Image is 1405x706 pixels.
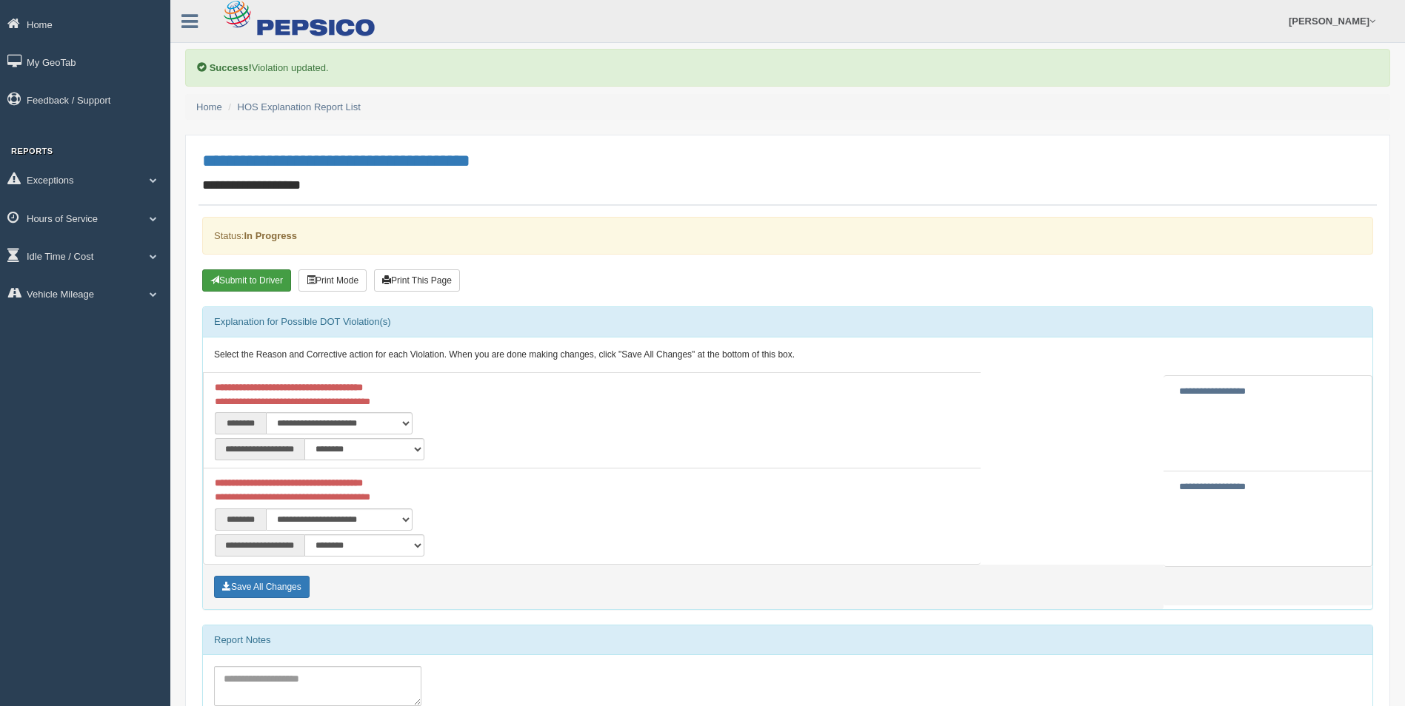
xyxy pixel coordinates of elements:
b: Success! [210,62,252,73]
div: Select the Reason and Corrective action for each Violation. When you are done making changes, cli... [203,337,1372,373]
div: Report Notes [203,625,1372,655]
button: Print Mode [298,269,367,292]
button: Submit To Driver [202,269,291,292]
button: Print This Page [374,269,460,292]
div: Explanation for Possible DOT Violation(s) [203,307,1372,337]
strong: In Progress [244,230,297,241]
div: Status: [202,217,1373,255]
a: Home [196,101,222,112]
div: Violation updated. [185,49,1390,87]
button: Save [214,576,310,598]
a: HOS Explanation Report List [238,101,361,112]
